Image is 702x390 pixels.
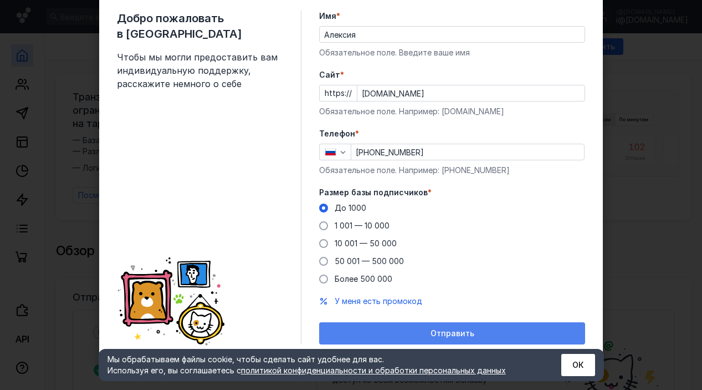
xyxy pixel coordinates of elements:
[107,354,534,376] div: Мы обрабатываем файлы cookie, чтобы сделать сайт удобнее для вас. Используя его, вы соглашаетесь c
[335,274,392,283] span: Более 500 000
[335,203,366,212] span: До 1000
[335,296,422,307] button: У меня есть промокод
[319,69,340,80] span: Cайт
[335,296,422,306] span: У меня есть промокод
[335,256,404,266] span: 50 001 — 500 000
[335,221,390,230] span: 1 001 — 10 000
[117,50,283,90] span: Чтобы мы могли предоставить вам индивидуальную поддержку, расскажите немного о себе
[319,322,585,345] button: Отправить
[319,187,428,198] span: Размер базы подписчиков
[431,329,474,338] span: Отправить
[561,354,595,376] button: ОК
[117,11,283,42] span: Добро пожаловать в [GEOGRAPHIC_DATA]
[241,366,506,375] a: политикой конфиденциальности и обработки персональных данных
[319,165,585,176] div: Обязательное поле. Например: [PHONE_NUMBER]
[319,106,585,117] div: Обязательное поле. Например: [DOMAIN_NAME]
[319,128,355,139] span: Телефон
[319,11,336,22] span: Имя
[319,47,585,58] div: Обязательное поле. Введите ваше имя
[335,239,397,248] span: 10 001 — 50 000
